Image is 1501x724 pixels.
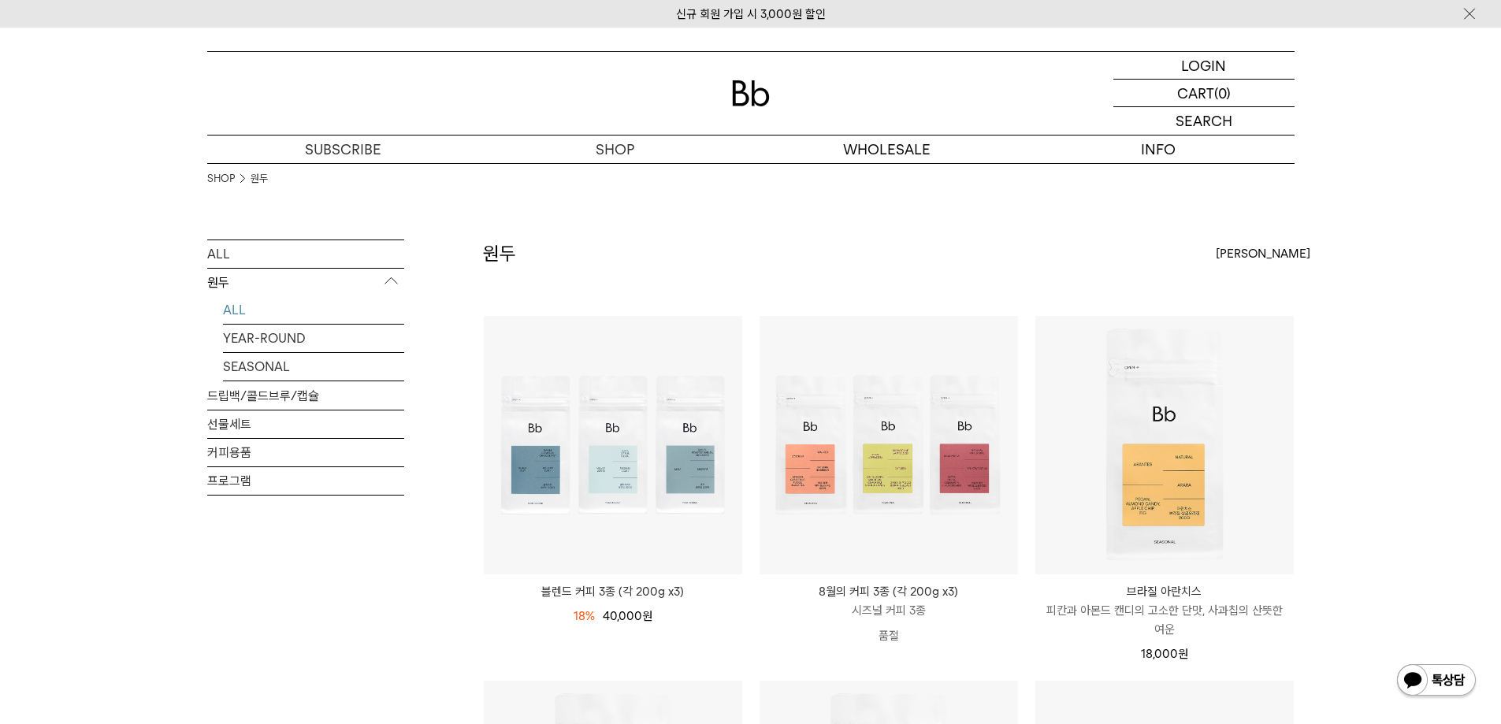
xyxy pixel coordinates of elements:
p: LOGIN [1181,52,1226,79]
h2: 원두 [483,240,516,267]
a: 블렌드 커피 3종 (각 200g x3) [484,582,742,601]
a: SEASONAL [223,353,404,381]
p: (0) [1214,80,1231,106]
a: CART (0) [1113,80,1295,107]
a: LOGIN [1113,52,1295,80]
img: 카카오톡 채널 1:1 채팅 버튼 [1395,663,1477,700]
span: 40,000 [603,609,652,623]
span: 원 [642,609,652,623]
img: 브라질 아란치스 [1035,316,1294,574]
p: 품절 [760,620,1018,652]
p: 원두 [207,269,404,297]
a: SUBSCRIBE [207,136,479,163]
a: 8월의 커피 3종 (각 200g x3) 시즈널 커피 3종 [760,582,1018,620]
p: 피칸과 아몬드 캔디의 고소한 단맛, 사과칩의 산뜻한 여운 [1035,601,1294,639]
a: 원두 [251,171,268,187]
a: 프로그램 [207,467,404,495]
img: 블렌드 커피 3종 (각 200g x3) [484,316,742,574]
p: INFO [1023,136,1295,163]
a: 드립백/콜드브루/캡슐 [207,382,404,410]
div: 18% [574,607,595,626]
a: 선물세트 [207,410,404,438]
a: ALL [223,296,404,324]
p: CART [1177,80,1214,106]
p: WHOLESALE [751,136,1023,163]
p: 8월의 커피 3종 (각 200g x3) [760,582,1018,601]
p: SEARCH [1176,107,1232,135]
span: [PERSON_NAME] [1216,244,1310,263]
span: 원 [1178,647,1188,661]
a: SHOP [479,136,751,163]
a: 커피용품 [207,439,404,466]
img: 8월의 커피 3종 (각 200g x3) [760,316,1018,574]
a: 신규 회원 가입 시 3,000원 할인 [676,7,826,21]
a: 브라질 아란치스 피칸과 아몬드 캔디의 고소한 단맛, 사과칩의 산뜻한 여운 [1035,582,1294,639]
p: 브라질 아란치스 [1035,582,1294,601]
a: YEAR-ROUND [223,325,404,352]
span: 18,000 [1141,647,1188,661]
p: 시즈널 커피 3종 [760,601,1018,620]
a: SHOP [207,171,235,187]
a: ALL [207,240,404,268]
img: 로고 [732,80,770,106]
